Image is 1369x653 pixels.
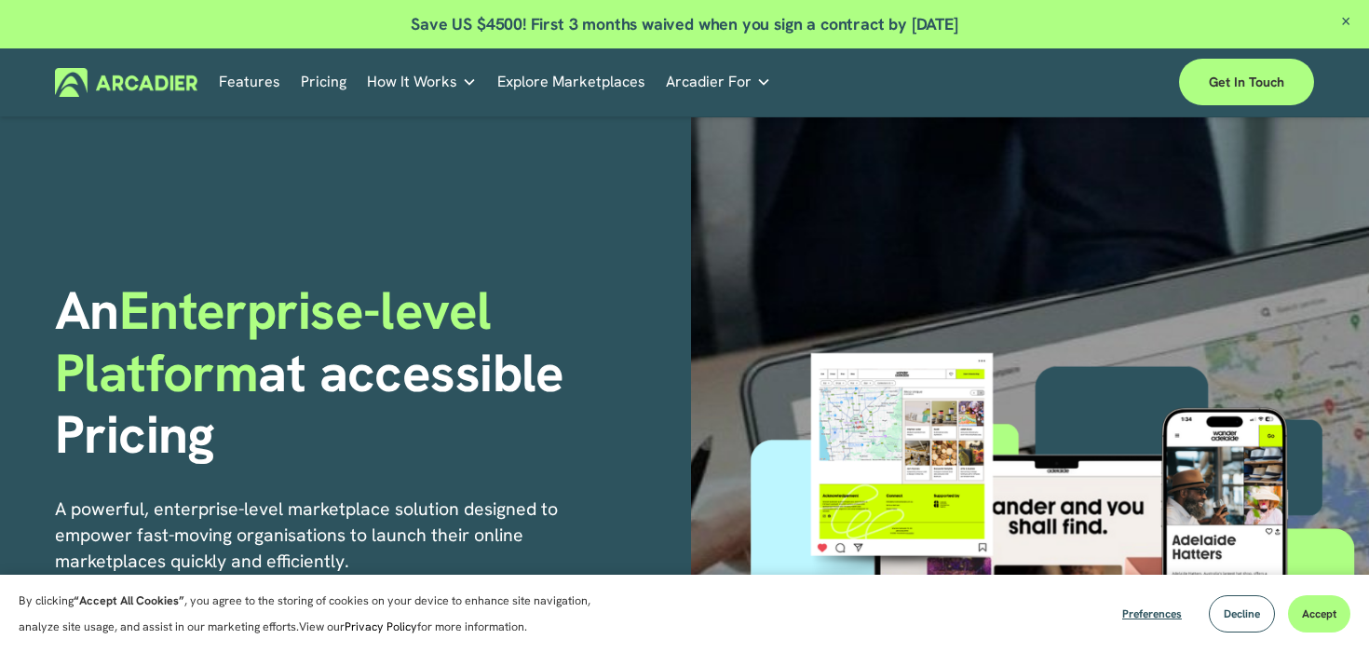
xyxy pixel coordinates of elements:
img: Arcadier [55,68,197,97]
a: Explore Marketplaces [497,68,645,97]
h1: An at accessible Pricing [55,279,678,466]
iframe: Chat Widget [1276,564,1369,653]
a: Privacy Policy [345,619,417,634]
p: By clicking , you agree to the storing of cookies on your device to enhance site navigation, anal... [19,588,624,640]
button: Decline [1209,595,1275,633]
span: Decline [1224,606,1260,621]
a: folder dropdown [666,68,771,97]
a: Get in touch [1179,59,1314,105]
a: Pricing [301,68,346,97]
strong: “Accept All Cookies” [74,593,184,608]
span: Arcadier For [666,69,752,95]
a: folder dropdown [367,68,477,97]
span: Preferences [1122,606,1182,621]
a: Features [219,68,280,97]
span: How It Works [367,69,457,95]
button: Preferences [1108,595,1196,633]
span: Enterprise-level Platform [55,276,505,407]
